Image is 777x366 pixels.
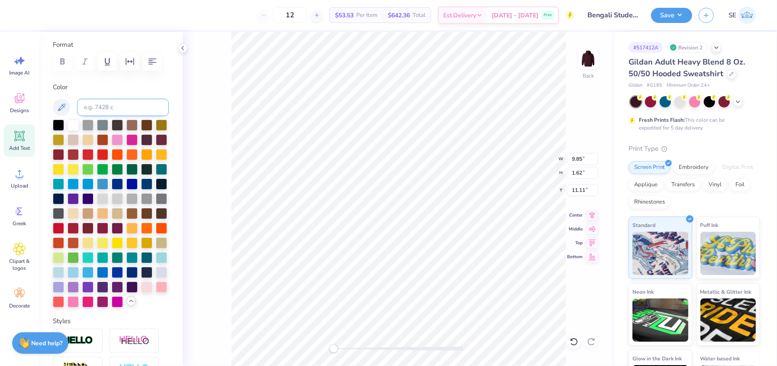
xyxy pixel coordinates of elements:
[651,8,692,23] button: Save
[700,287,751,296] span: Metallic & Glitter Ink
[581,6,645,24] input: Untitled Design
[583,72,594,80] div: Back
[567,253,583,260] span: Bottom
[63,336,93,346] img: Stroke
[730,178,750,191] div: Foil
[673,161,714,174] div: Embroidery
[567,240,583,246] span: Top
[5,258,34,272] span: Clipart & logos
[119,335,149,346] img: Shadow
[667,42,707,53] div: Revision 2
[700,232,756,275] img: Puff Ink
[700,298,756,342] img: Metallic & Glitter Ink
[492,11,538,20] span: [DATE] - [DATE]
[77,99,169,116] input: e.g. 7428 c
[13,220,26,227] span: Greek
[629,161,671,174] div: Screen Print
[632,220,655,230] span: Standard
[9,302,30,309] span: Decorate
[725,6,760,24] a: SE
[629,42,663,53] div: # 517412A
[667,82,710,89] span: Minimum Order: 24 +
[329,344,338,353] div: Accessibility label
[10,69,30,76] span: Image AI
[335,11,354,20] span: $53.53
[413,11,426,20] span: Total
[11,182,28,189] span: Upload
[273,7,307,23] input: – –
[53,40,169,50] label: Format
[53,82,169,92] label: Color
[738,6,756,24] img: Shirley Evaleen B
[32,339,63,347] strong: Need help?
[639,117,685,123] strong: Fresh Prints Flash:
[567,212,583,219] span: Center
[729,10,736,20] span: SE
[629,82,642,89] span: Gildan
[700,220,719,230] span: Puff Ink
[666,178,700,191] div: Transfers
[632,287,654,296] span: Neon Ink
[632,232,688,275] img: Standard
[703,178,727,191] div: Vinyl
[356,11,377,20] span: Per Item
[10,107,29,114] span: Designs
[629,178,663,191] div: Applique
[629,57,745,79] span: Gildan Adult Heavy Blend 8 Oz. 50/50 Hooded Sweatshirt
[647,82,662,89] span: # G185
[388,11,410,20] span: $642.36
[717,161,759,174] div: Digital Print
[567,226,583,233] span: Middle
[580,50,597,68] img: Back
[443,11,476,20] span: Est. Delivery
[9,145,30,152] span: Add Text
[629,144,760,154] div: Print Type
[629,196,671,209] div: Rhinestones
[639,116,745,132] div: This color can be expedited for 5 day delivery.
[53,316,71,326] label: Styles
[632,354,682,363] span: Glow in the Dark Ink
[544,12,552,18] span: Free
[632,298,688,342] img: Neon Ink
[700,354,740,363] span: Water based Ink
